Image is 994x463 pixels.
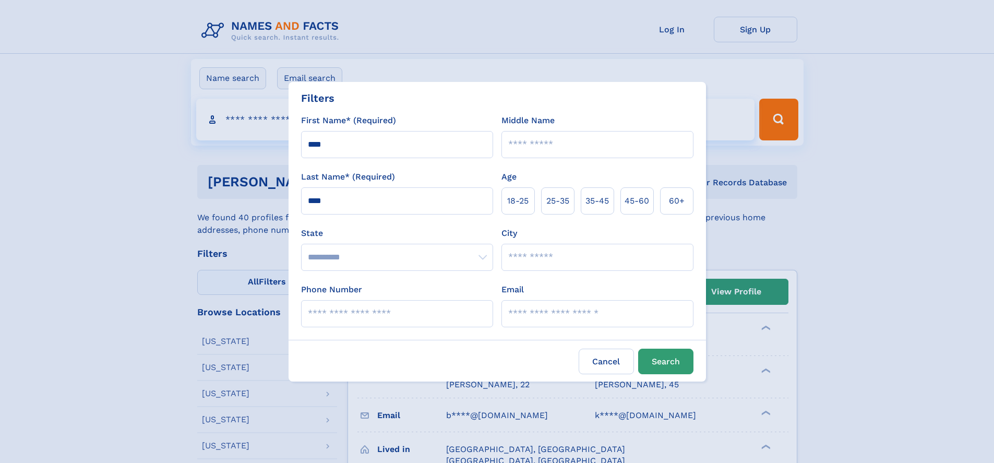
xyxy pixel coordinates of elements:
[301,283,362,296] label: Phone Number
[501,227,517,240] label: City
[625,195,649,207] span: 45‑60
[301,171,395,183] label: Last Name* (Required)
[301,90,334,106] div: Filters
[301,114,396,127] label: First Name* (Required)
[501,171,517,183] label: Age
[638,349,693,374] button: Search
[585,195,609,207] span: 35‑45
[669,195,685,207] span: 60+
[507,195,529,207] span: 18‑25
[579,349,634,374] label: Cancel
[501,114,555,127] label: Middle Name
[301,227,493,240] label: State
[501,283,524,296] label: Email
[546,195,569,207] span: 25‑35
